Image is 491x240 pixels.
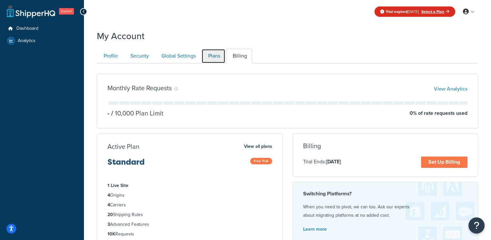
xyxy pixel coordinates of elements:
li: Origins [107,192,272,199]
h1: My Account [97,30,145,42]
a: Billing [226,49,252,63]
span: Analytics [18,38,36,44]
strong: 3 [107,221,110,228]
strong: 20 [107,211,113,218]
button: Open Resource Center [468,217,485,234]
li: Carriers [107,202,272,209]
h4: Switching Platforms? [303,190,468,198]
strong: 4 [107,192,110,199]
strong: Trial expired [386,9,407,15]
li: Shipping Rules [107,211,272,218]
span: [DATE] [386,9,419,15]
a: Select a Plan [421,9,449,15]
a: Global Settings [155,49,201,63]
li: Advanced Features [107,221,272,228]
span: Expired! [59,8,74,15]
h3: Billing [303,142,321,149]
a: View Analytics [434,85,467,93]
strong: 10K [107,231,115,237]
span: Free Trial [250,158,272,164]
strong: [DATE] [326,158,341,165]
strong: 1 Live Site [107,182,128,189]
h3: Monthly Rate Requests [107,84,172,92]
a: View all plans [244,142,272,151]
p: Trial Ends: [303,158,341,166]
a: Analytics [5,35,79,47]
strong: 4 [107,202,110,208]
p: 0 % of rate requests used [410,109,467,118]
a: Security [124,49,154,63]
a: Set Up Billing [421,157,467,168]
h3: Standard [107,158,145,171]
span: / [111,108,113,118]
a: Profile [97,49,123,63]
li: Requests [107,231,272,238]
h3: Active Plan [107,143,139,150]
p: When you need to pivot, we can too. Ask our experts about migrating platforms at no added cost. [303,203,468,220]
a: Dashboard [5,23,79,35]
p: - [107,109,109,118]
span: Dashboard [16,26,38,31]
p: 10,000 Plan Limit [109,109,163,118]
a: Learn more [303,226,327,233]
a: Plans [201,49,225,63]
a: ShipperHQ Home [7,5,55,18]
